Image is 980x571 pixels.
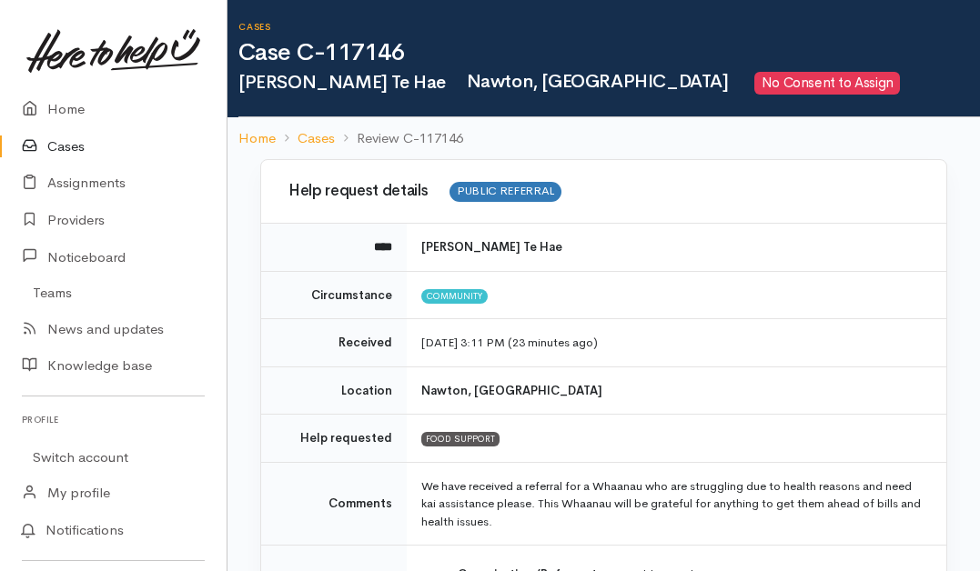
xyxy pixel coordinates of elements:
span: Nawton, [GEOGRAPHIC_DATA] [457,70,729,93]
span: Community [421,289,488,304]
span: PUBLIC REFERRAL [450,182,561,201]
h1: Case C-117146 [238,40,980,66]
td: We have received a referral for a Whaanau who are struggling due to health reasons and need kai a... [407,462,946,546]
h3: Help request details [283,182,924,201]
li: Review C-117146 [335,128,463,149]
td: Circumstance [261,271,407,319]
nav: breadcrumb [227,117,980,160]
a: Home [238,128,276,149]
td: [DATE] 3:11 PM (23 minutes ago) [407,319,946,367]
div: FOOD SUPPORT [421,432,500,446]
td: Help requested [261,415,407,463]
b: [PERSON_NAME] Te Hae [421,239,562,255]
a: Cases [298,128,335,149]
h2: [PERSON_NAME] Te Hae [238,72,980,95]
td: Received [261,319,407,367]
td: Location [261,366,407,415]
h6: Profile [22,407,205,432]
td: Comments [261,462,407,546]
span: No Consent to Assign [754,72,900,95]
b: Nawton, [GEOGRAPHIC_DATA] [421,383,602,398]
h6: Cases [238,22,980,32]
